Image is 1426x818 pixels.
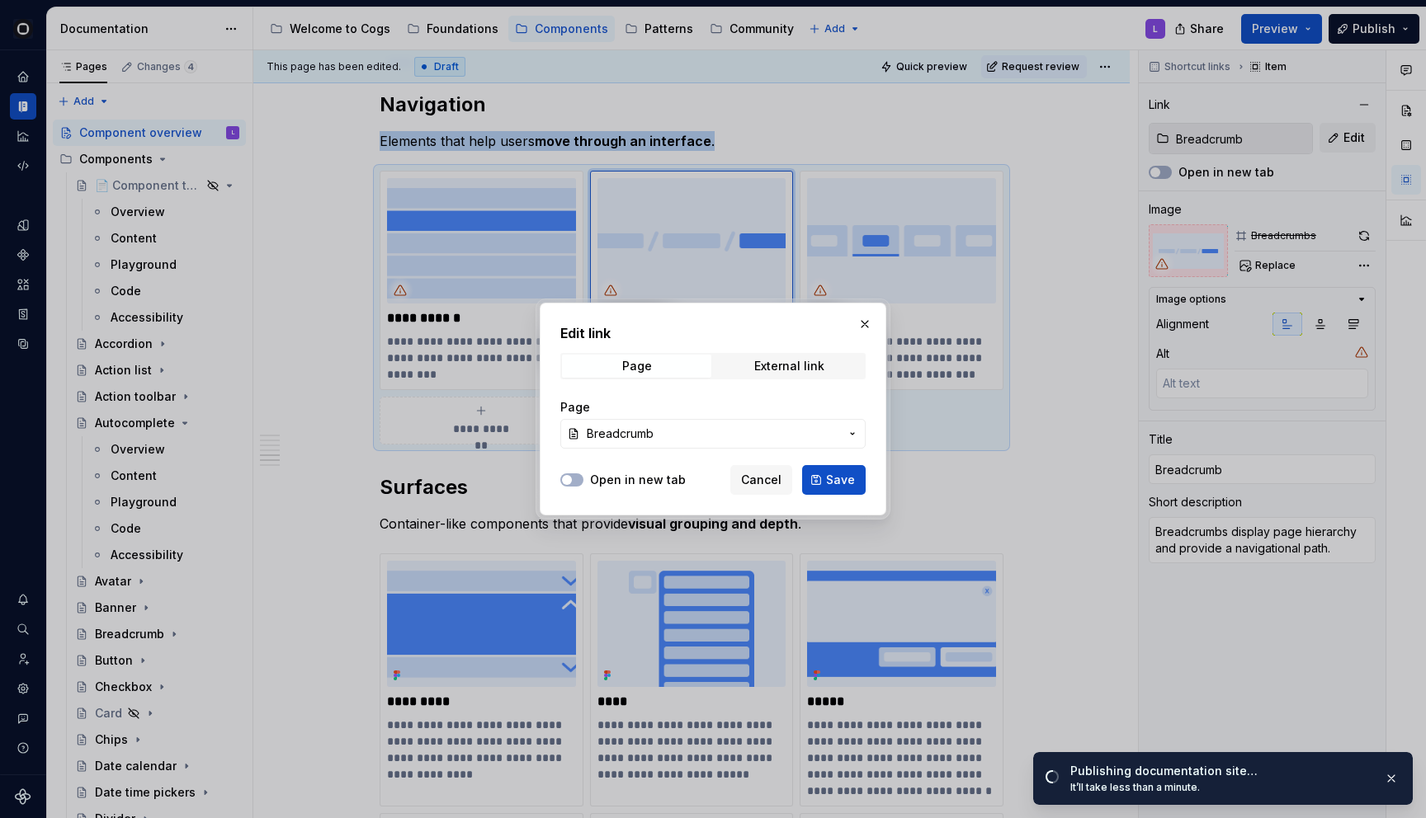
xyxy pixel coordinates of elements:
[560,399,590,416] label: Page
[1070,763,1371,779] div: Publishing documentation site…
[560,323,866,343] h2: Edit link
[622,360,652,373] div: Page
[590,472,686,488] label: Open in new tab
[1070,781,1371,794] div: It’ll take less than a minute.
[826,472,855,488] span: Save
[560,419,866,449] button: Breadcrumb
[802,465,866,495] button: Save
[754,360,824,373] div: External link
[741,472,781,488] span: Cancel
[587,425,654,442] span: Breadcrumb
[730,465,792,495] button: Cancel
